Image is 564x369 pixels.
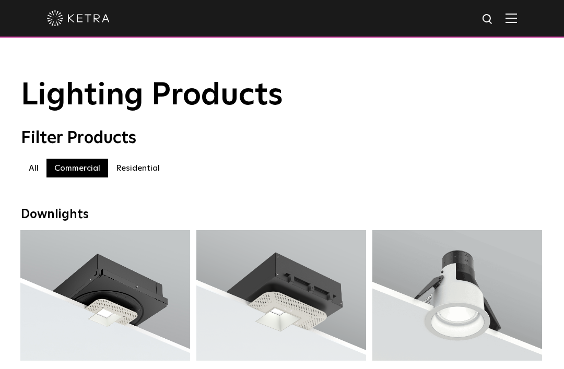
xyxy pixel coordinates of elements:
img: ketra-logo-2019-white [47,10,110,26]
img: search icon [481,13,495,26]
img: Hamburger%20Nav.svg [506,13,517,23]
label: All [21,159,46,177]
div: Downlights [21,207,543,222]
label: Commercial [46,159,108,177]
div: Filter Products [21,128,543,148]
label: Residential [108,159,168,177]
span: Lighting Products [21,80,283,111]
